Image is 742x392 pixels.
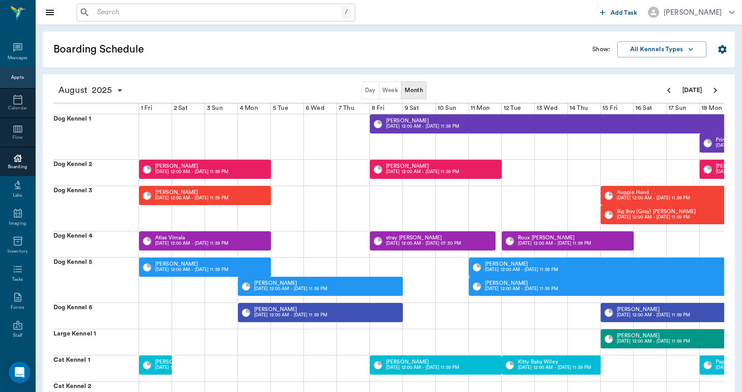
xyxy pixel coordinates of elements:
[386,235,461,240] p: stray [PERSON_NAME]
[664,7,722,18] div: [PERSON_NAME]
[205,103,225,114] div: 3 Sun
[254,307,327,312] p: [PERSON_NAME]
[485,267,558,273] p: [DATE] 12:00 AM - [DATE] 11:59 PM
[53,81,128,99] button: August2025
[386,364,459,371] p: [DATE] 12:00 AM - [DATE] 11:59 PM
[8,55,28,61] div: Messages
[56,84,90,97] span: August
[617,41,706,58] button: All Kennels Types
[568,103,590,114] div: 14 Thu
[485,261,558,267] p: [PERSON_NAME]
[700,103,724,114] div: 18 Mon
[90,84,115,97] span: 2025
[9,362,30,383] div: Open Intercom Messenger
[678,81,706,99] button: [DATE]
[53,186,139,231] div: Dog Kennel 3
[94,6,341,19] input: Search
[8,248,28,255] div: Inventory
[337,103,356,114] div: 7 Thu
[601,103,619,114] div: 15 Fri
[617,214,696,221] p: [DATE] 12:00 AM - [DATE] 11:59 PM
[634,103,654,114] div: 16 Sat
[436,103,458,114] div: 10 Sun
[155,261,228,267] p: [PERSON_NAME]
[370,103,386,114] div: 8 Fri
[401,81,426,99] button: Month
[155,267,228,273] p: [DATE] 12:00 AM - [DATE] 11:59 PM
[617,338,690,345] p: [DATE] 12:00 AM - [DATE] 11:59 PM
[617,307,690,312] p: [PERSON_NAME]
[617,312,690,319] p: [DATE] 12:00 AM - [DATE] 11:59 PM
[386,359,459,364] p: [PERSON_NAME]
[271,103,290,114] div: 5 Tue
[11,74,24,81] div: Appts
[155,190,228,195] p: [PERSON_NAME]
[641,4,742,20] button: [PERSON_NAME]
[254,312,327,319] p: [DATE] 12:00 AM - [DATE] 11:59 PM
[592,45,610,54] p: Show:
[386,169,459,175] p: [DATE] 12:00 AM - [DATE] 11:59 PM
[518,235,591,240] p: Roux [PERSON_NAME]
[502,103,523,114] div: 12 Tue
[53,114,139,159] div: Dog Kennel 1
[706,81,724,99] button: Next page
[617,209,696,214] p: Big Boy (Gray) [PERSON_NAME]
[139,103,154,114] div: 1 Fri
[155,169,228,175] p: [DATE] 12:00 AM - [DATE] 11:59 PM
[617,333,690,338] p: [PERSON_NAME]
[53,42,287,57] h5: Boarding Schedule
[11,304,24,311] div: Forms
[596,4,641,20] button: Add Task
[155,195,228,202] p: [DATE] 12:00 AM - [DATE] 11:59 PM
[386,118,459,123] p: [PERSON_NAME]
[617,195,690,202] p: [DATE] 12:00 AM - [DATE] 11:59 PM
[403,103,421,114] div: 9 Sat
[485,280,558,286] p: [PERSON_NAME]
[386,240,461,247] p: [DATE] 12:00 AM - [DATE] 07:30 PM
[361,81,379,99] button: Day
[667,103,688,114] div: 17 Sun
[469,103,492,114] div: 11 Mon
[53,329,139,355] div: Large Kennel 1
[53,231,139,257] div: Dog Kennel 4
[341,6,351,18] div: /
[254,280,327,286] p: [PERSON_NAME]
[172,103,189,114] div: 2 Sat
[238,103,260,114] div: 4 Mon
[41,4,59,21] button: Close drawer
[155,240,228,247] p: [DATE] 12:00 AM - [DATE] 11:59 PM
[53,258,139,303] div: Dog Kennel 5
[518,359,591,364] p: Kitty Baby Wiley
[53,356,139,381] div: Cat Kennel 1
[155,235,228,240] p: Atlas Virnala
[379,81,402,99] button: Week
[53,303,139,329] div: Dog Kennel 6
[304,103,326,114] div: 6 Wed
[660,81,678,99] button: Previous page
[617,190,690,195] p: Auggie Hand
[518,364,591,371] p: [DATE] 12:00 AM - [DATE] 11:59 PM
[518,240,591,247] p: [DATE] 12:00 AM - [DATE] 11:59 PM
[485,286,558,292] p: [DATE] 12:00 AM - [DATE] 11:59 PM
[155,364,228,371] p: [DATE] 12:00 AM - [DATE] 11:59 PM
[254,286,327,292] p: [DATE] 12:00 AM - [DATE] 11:59 PM
[386,163,459,169] p: [PERSON_NAME]
[9,220,26,227] div: Imaging
[12,276,23,283] div: Tasks
[535,103,559,114] div: 13 Wed
[13,192,22,199] div: Labs
[53,160,139,186] div: Dog Kennel 2
[155,163,228,169] p: [PERSON_NAME]
[386,123,459,130] p: [DATE] 12:00 AM - [DATE] 11:59 PM
[13,332,22,339] div: Staff
[155,359,228,364] p: [PERSON_NAME]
